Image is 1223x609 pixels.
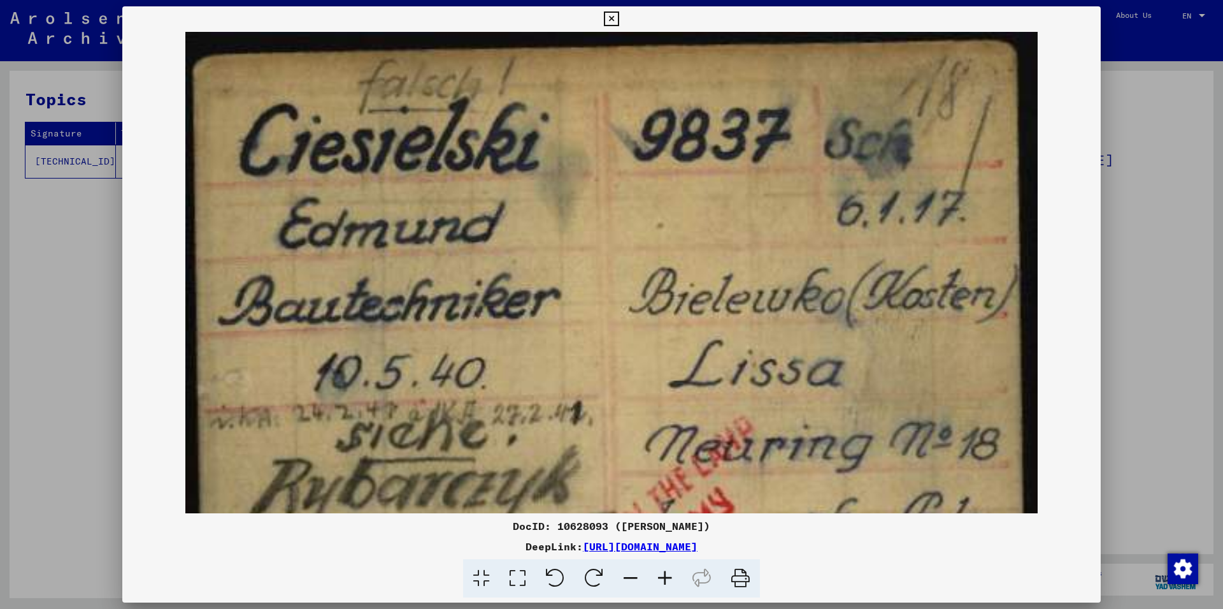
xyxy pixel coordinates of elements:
div: DocID: 10628093 ([PERSON_NAME]) [122,518,1101,534]
div: DeepLink: [122,539,1101,554]
div: Change consent [1167,553,1198,583]
img: Change consent [1168,554,1198,584]
a: [URL][DOMAIN_NAME] [583,540,697,553]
